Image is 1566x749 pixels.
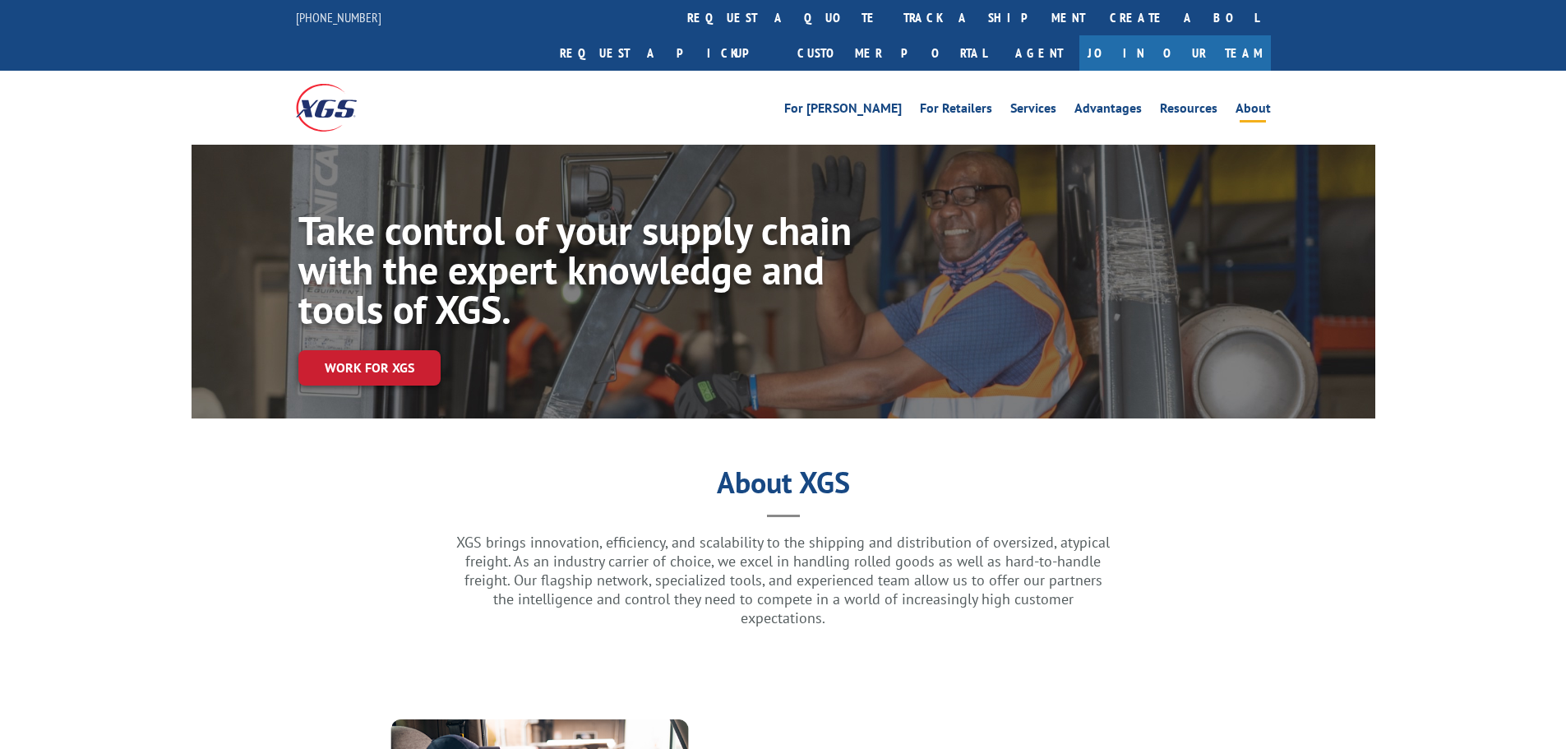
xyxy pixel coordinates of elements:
[455,533,1112,627] p: XGS brings innovation, efficiency, and scalability to the shipping and distribution of oversized,...
[1160,102,1217,120] a: Resources
[785,35,999,71] a: Customer Portal
[298,350,441,386] a: Work for XGS
[784,102,902,120] a: For [PERSON_NAME]
[192,471,1375,502] h1: About XGS
[1079,35,1271,71] a: Join Our Team
[547,35,785,71] a: Request a pickup
[1010,102,1056,120] a: Services
[298,210,856,337] h1: Take control of your supply chain with the expert knowledge and tools of XGS.
[296,9,381,25] a: [PHONE_NUMBER]
[1074,102,1142,120] a: Advantages
[920,102,992,120] a: For Retailers
[999,35,1079,71] a: Agent
[1236,102,1271,120] a: About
